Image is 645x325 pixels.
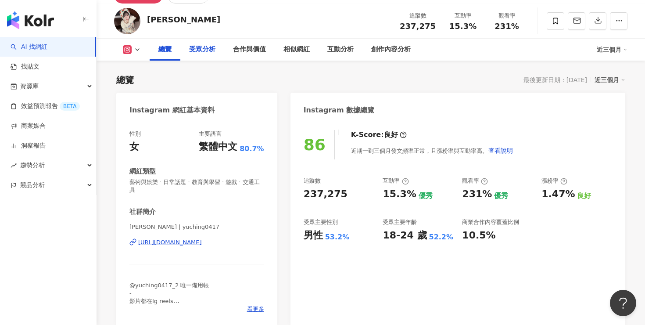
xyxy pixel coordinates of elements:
div: 受眾主要性別 [304,218,338,226]
a: 洞察報告 [11,141,46,150]
div: 86 [304,136,326,154]
div: 52.2% [429,232,454,242]
div: 優秀 [494,191,508,201]
div: Instagram 網紅基本資料 [129,105,215,115]
a: 效益預測報告BETA [11,102,80,111]
div: 良好 [384,130,398,140]
div: 漲粉率 [541,177,567,185]
div: 合作與價值 [233,44,266,55]
div: 良好 [577,191,591,201]
div: 總覽 [116,74,134,86]
div: [URL][DOMAIN_NAME] [138,238,202,246]
div: 受眾主要年齡 [383,218,417,226]
div: 商業合作內容覆蓋比例 [462,218,519,226]
div: 10.5% [462,229,495,242]
span: 看更多 [247,305,264,313]
div: 互動率 [383,177,408,185]
div: 最後更新日期：[DATE] [523,76,587,83]
div: 18-24 歲 [383,229,426,242]
div: [PERSON_NAME] [147,14,220,25]
span: 藝術與娛樂 · 日常話題 · 教育與學習 · 遊戲 · 交通工具 [129,178,264,194]
div: 237,275 [304,188,348,201]
div: Instagram 數據總覽 [304,105,375,115]
img: KOL Avatar [114,8,140,34]
span: 競品分析 [20,175,45,195]
div: 觀看率 [490,11,523,20]
div: 男性 [304,229,323,242]
div: 相似網紅 [283,44,310,55]
div: 繁體中文 [199,140,237,154]
span: rise [11,162,17,169]
div: 性別 [129,130,141,138]
div: 近期一到三個月發文頻率正常，且漲粉率與互動率高。 [351,142,513,159]
div: 總覽 [158,44,172,55]
div: 優秀 [419,191,433,201]
div: K-Score : [351,130,407,140]
span: 231% [494,22,519,31]
a: 找貼文 [11,62,39,71]
div: 1.47% [541,188,575,201]
div: 主要語言 [199,130,222,138]
div: 互動率 [446,11,480,20]
button: 查看說明 [488,142,513,159]
span: 15.3% [449,22,477,31]
div: 女 [129,140,139,154]
div: 15.3% [383,188,416,201]
div: 231% [462,188,492,201]
div: 創作內容分析 [371,44,411,55]
a: 商案媒合 [11,122,46,130]
span: 趨勢分析 [20,155,45,175]
span: @yuching0417_2 唯一備用帳 - 影片都在Ig reels 商業信箱📩[EMAIL_ADDRESS][DOMAIN_NAME] [129,282,259,313]
a: searchAI 找網紅 [11,43,47,51]
span: [PERSON_NAME] | yuching0417 [129,223,264,231]
div: 網紅類型 [129,167,156,176]
div: 受眾分析 [189,44,215,55]
div: 社群簡介 [129,207,156,217]
a: [URL][DOMAIN_NAME] [129,238,264,246]
div: 觀看率 [462,177,488,185]
div: 53.2% [325,232,350,242]
span: 資源庫 [20,76,39,96]
div: 近三個月 [595,74,625,86]
div: 追蹤數 [400,11,436,20]
iframe: Help Scout Beacon - Open [610,290,636,316]
img: logo [7,11,54,29]
span: 237,275 [400,22,436,31]
span: 查看說明 [488,147,513,154]
div: 追蹤數 [304,177,321,185]
span: 80.7% [240,144,264,154]
div: 互動分析 [327,44,354,55]
div: 近三個月 [597,43,627,57]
